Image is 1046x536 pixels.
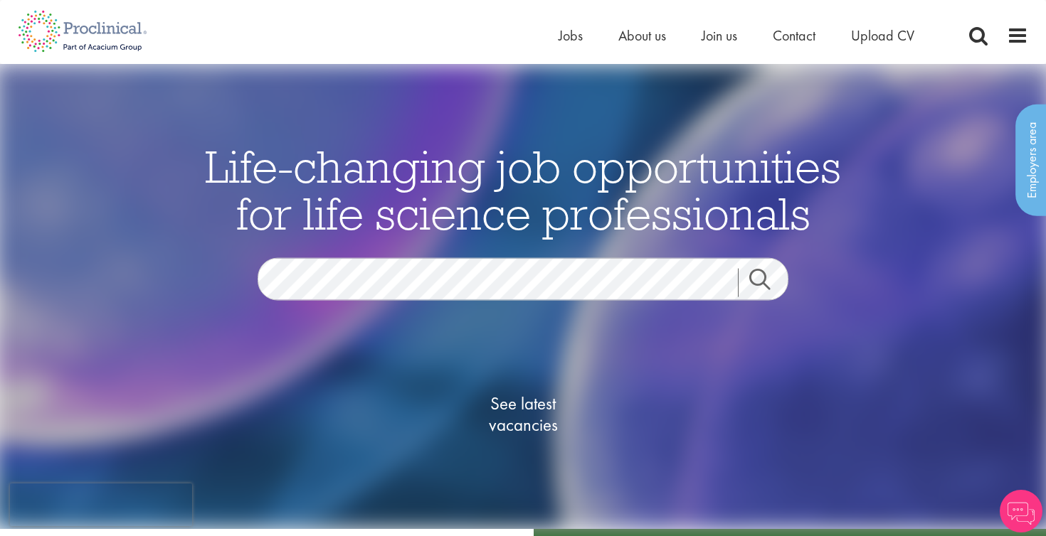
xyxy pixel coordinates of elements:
[452,392,594,435] span: See latest vacancies
[702,26,737,45] a: Join us
[559,26,583,45] a: Jobs
[738,268,799,296] a: Job search submit button
[205,137,841,241] span: Life-changing job opportunities for life science professionals
[773,26,815,45] a: Contact
[851,26,914,45] a: Upload CV
[10,483,192,526] iframe: reCAPTCHA
[452,336,594,492] a: See latestvacancies
[618,26,666,45] a: About us
[1000,490,1042,532] img: Chatbot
